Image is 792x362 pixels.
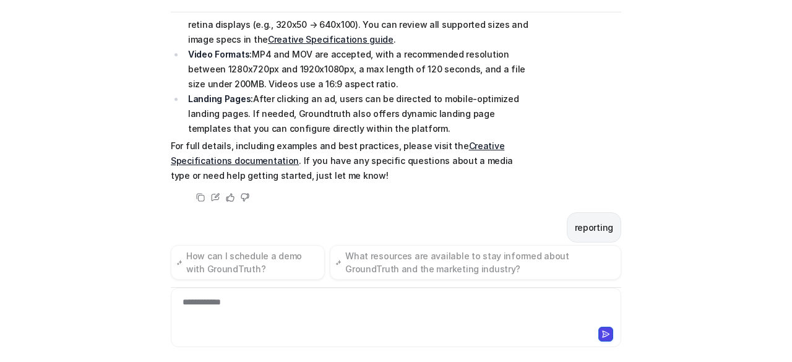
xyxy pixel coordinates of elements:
p: reporting [575,220,613,235]
strong: Landing Pages: [188,93,253,104]
li: MP4 and MOV are accepted, with a recommended resolution between 1280x720px and 1920x1080px, a max... [184,47,533,92]
button: What resources are available to stay informed about GroundTruth and the marketing industry? [330,245,621,280]
button: How can I schedule a demo with GroundTruth? [171,245,325,280]
p: For full details, including examples and best practices, please visit the . If you have any speci... [171,139,533,183]
a: Creative Specifications documentation [171,140,504,166]
a: Creative Specifications guide [268,34,394,45]
strong: Video Formats: [188,49,252,59]
li: After clicking an ad, users can be directed to mobile-optimized landing pages. If needed, Groundt... [184,92,533,136]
